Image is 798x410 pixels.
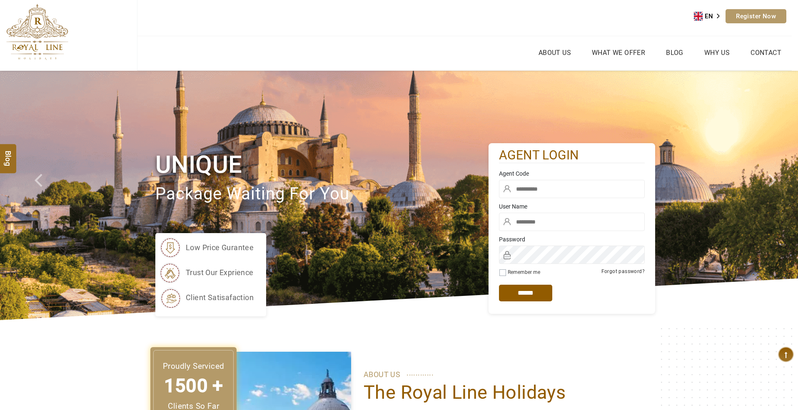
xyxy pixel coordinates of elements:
[155,149,489,180] h1: Unique
[155,180,489,208] p: package waiting for you
[536,47,573,59] a: About Us
[508,269,540,275] label: Remember me
[694,10,726,22] div: Language
[160,287,254,308] li: client satisafaction
[499,235,645,244] label: Password
[590,47,647,59] a: What we Offer
[364,381,643,404] h1: The Royal Line Holidays
[601,268,645,274] a: Forgot password?
[664,47,686,59] a: Blog
[160,237,254,258] li: low price gurantee
[499,169,645,178] label: Agent Code
[499,202,645,211] label: User Name
[702,47,732,59] a: Why Us
[3,151,14,158] span: Blog
[6,4,68,60] img: The Royal Line Holidays
[24,71,64,320] a: Check next prev
[160,262,254,283] li: trust our exprience
[406,367,434,379] span: ............
[364,368,643,381] p: ABOUT US
[694,10,726,22] a: EN
[758,71,798,320] a: Check next image
[499,147,645,164] h2: agent login
[694,10,726,22] aside: Language selected: English
[748,47,783,59] a: Contact
[726,9,786,23] a: Register Now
